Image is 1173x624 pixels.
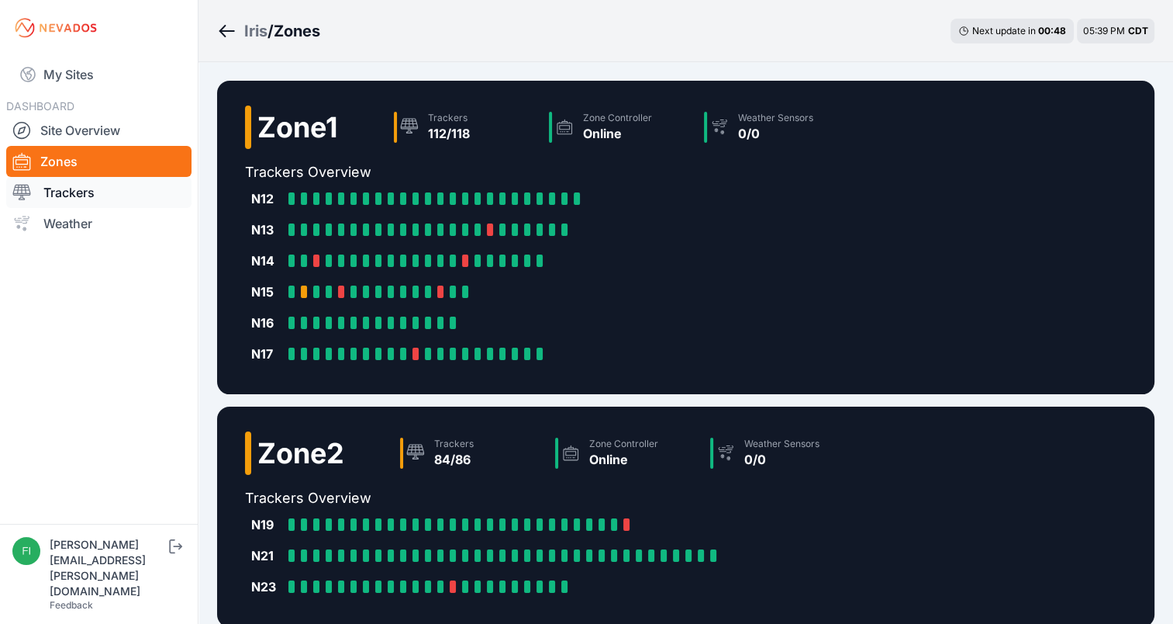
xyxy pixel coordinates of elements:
[738,112,813,124] div: Weather Sensors
[245,487,859,509] h2: Trackers Overview
[6,208,191,239] a: Weather
[50,599,93,611] a: Feedback
[6,146,191,177] a: Zones
[251,546,282,565] div: N21
[1038,25,1066,37] div: 00 : 48
[744,438,819,450] div: Weather Sensors
[589,450,658,469] div: Online
[428,112,470,124] div: Trackers
[6,177,191,208] a: Trackers
[12,16,99,40] img: Nevados
[589,438,658,450] div: Zone Controller
[434,450,474,469] div: 84/86
[698,106,853,149] a: Weather Sensors0/0
[744,450,819,469] div: 0/0
[6,56,191,93] a: My Sites
[257,112,338,143] h2: Zone 1
[6,99,74,113] span: DASHBOARD
[1128,25,1148,36] span: CDT
[251,283,282,301] div: N15
[257,438,344,469] h2: Zone 2
[1083,25,1125,36] span: 05:39 PM
[274,20,320,42] h3: Zones
[251,251,282,270] div: N14
[251,189,282,208] div: N12
[245,161,853,183] h2: Trackers Overview
[704,432,859,475] a: Weather Sensors0/0
[972,25,1036,36] span: Next update in
[6,115,191,146] a: Site Overview
[583,112,652,124] div: Zone Controller
[251,577,282,596] div: N23
[244,20,267,42] a: Iris
[251,220,282,239] div: N13
[428,124,470,143] div: 112/118
[267,20,274,42] span: /
[50,537,166,599] div: [PERSON_NAME][EMAIL_ADDRESS][PERSON_NAME][DOMAIN_NAME]
[251,345,282,363] div: N17
[738,124,813,143] div: 0/0
[217,11,320,51] nav: Breadcrumb
[434,438,474,450] div: Trackers
[583,124,652,143] div: Online
[251,515,282,534] div: N19
[394,432,549,475] a: Trackers84/86
[388,106,543,149] a: Trackers112/118
[12,537,40,565] img: fidel.lopez@prim.com
[251,314,282,332] div: N16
